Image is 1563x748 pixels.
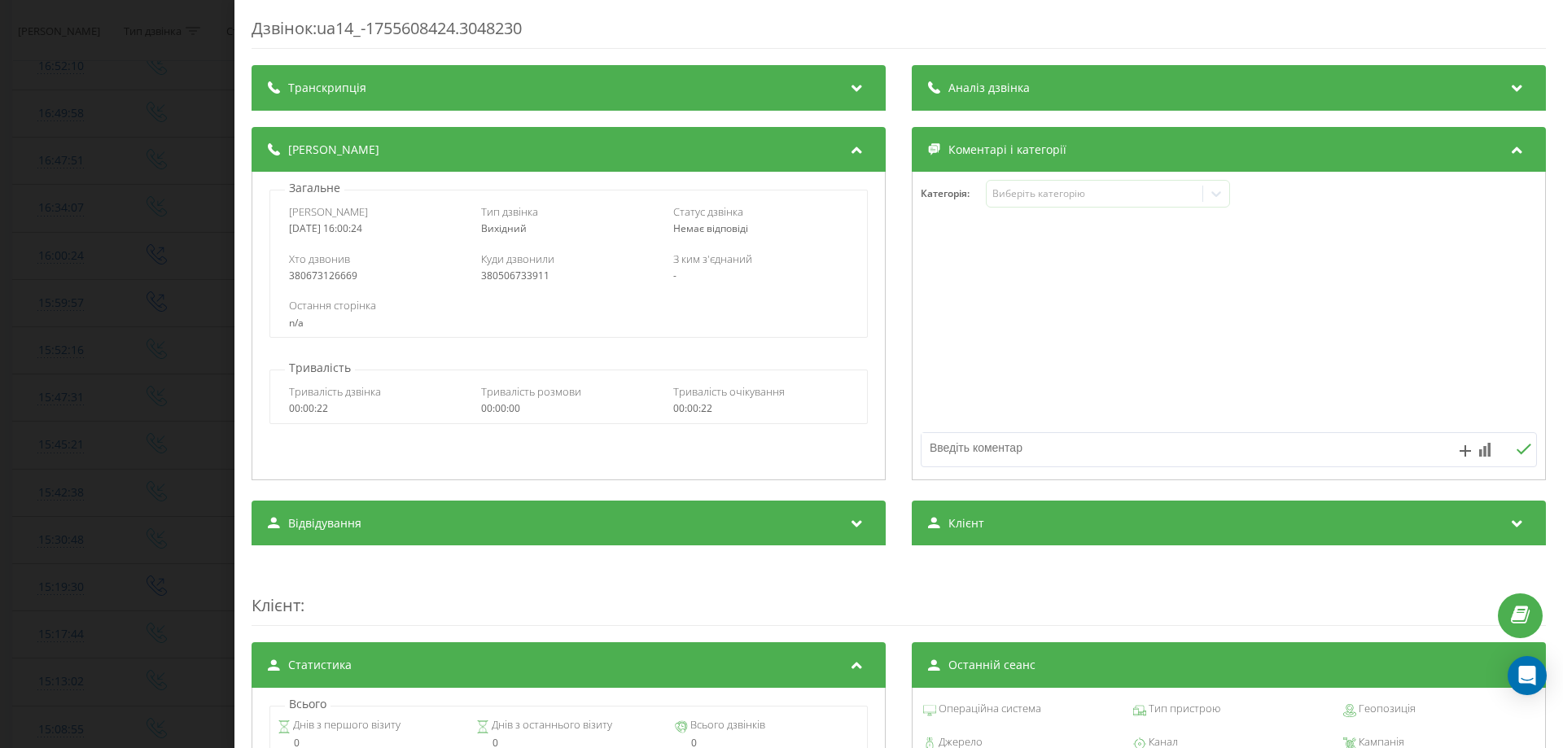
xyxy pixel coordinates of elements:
[289,384,381,399] span: Тривалість дзвінка
[291,717,401,733] span: Днів з першого візиту
[289,252,350,266] span: Хто дзвонив
[288,657,352,673] span: Статистика
[948,515,984,531] span: Клієнт
[481,252,554,266] span: Куди дзвонили
[481,270,656,282] div: 380506733911
[948,80,1030,96] span: Аналіз дзвінка
[992,187,1196,200] div: Виберіть категорію
[252,562,1546,626] div: :
[288,515,361,531] span: Відвідування
[673,221,748,235] span: Немає відповіді
[481,403,656,414] div: 00:00:00
[288,80,366,96] span: Транскрипція
[285,360,355,376] p: Тривалість
[489,717,612,733] span: Днів з останнього візиту
[673,403,848,414] div: 00:00:22
[289,317,847,329] div: n/a
[285,180,344,196] p: Загальне
[289,298,376,313] span: Остання сторінка
[673,252,752,266] span: З ким з'єднаний
[1146,701,1220,717] span: Тип пристрою
[252,17,1546,49] div: Дзвінок : ua14_-1755608424.3048230
[481,384,581,399] span: Тривалість розмови
[921,188,986,199] h4: Категорія :
[936,701,1041,717] span: Операційна система
[481,221,527,235] span: Вихідний
[289,270,464,282] div: 380673126669
[688,717,765,733] span: Всього дзвінків
[289,403,464,414] div: 00:00:22
[289,204,368,219] span: [PERSON_NAME]
[252,594,300,616] span: Клієнт
[673,204,743,219] span: Статус дзвінка
[673,270,848,282] div: -
[289,223,464,234] div: [DATE] 16:00:24
[948,657,1035,673] span: Останній сеанс
[288,142,379,158] span: [PERSON_NAME]
[481,204,538,219] span: Тип дзвінка
[285,696,331,712] p: Всього
[1508,656,1547,695] div: Open Intercom Messenger
[1356,701,1416,717] span: Геопозиція
[948,142,1066,158] span: Коментарі і категорії
[673,384,785,399] span: Тривалість очікування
